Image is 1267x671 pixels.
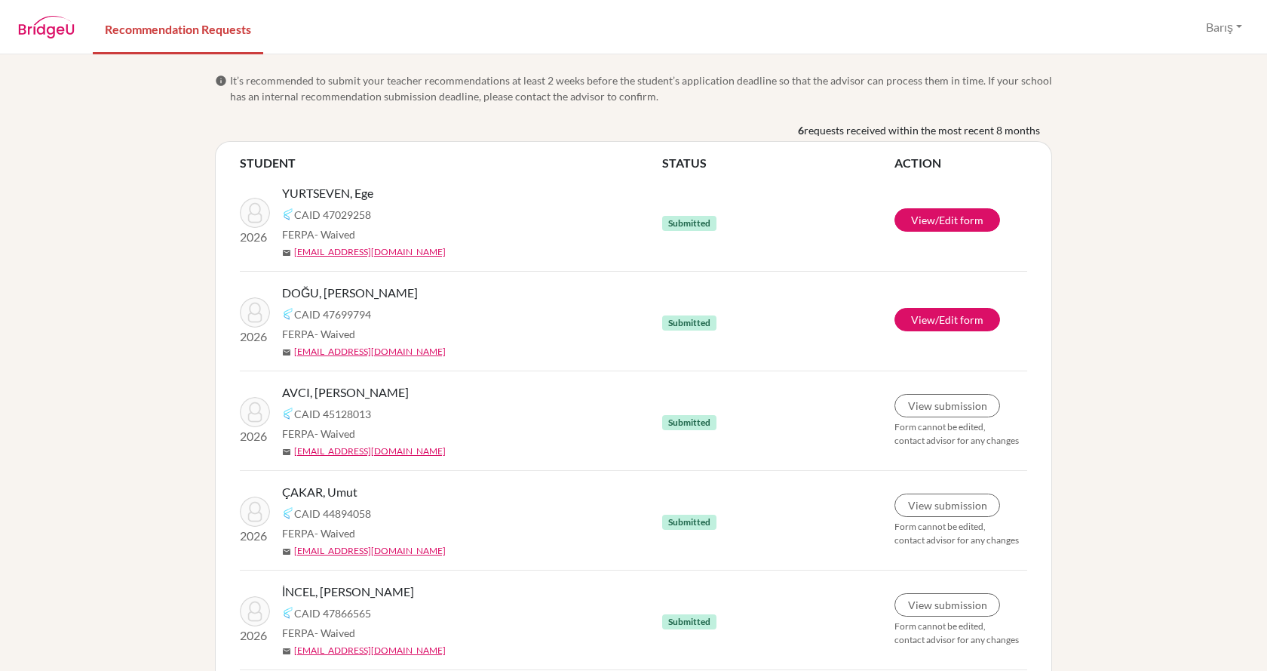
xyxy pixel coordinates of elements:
[314,228,355,241] span: - Waived
[240,228,270,246] p: 2026
[240,397,270,427] img: AVCI, Ahmet Deniz
[662,415,716,430] span: Submitted
[282,625,355,641] span: FERPA
[282,525,355,541] span: FERPA
[662,515,716,530] span: Submitted
[282,426,355,442] span: FERPA
[294,605,371,621] span: CAID 47866565
[18,16,75,38] img: BridgeU logo
[894,494,1000,517] a: View submission
[240,198,270,228] img: YURTSEVEN, Ege
[282,326,355,342] span: FERPA
[894,208,1000,232] a: View/Edit form
[240,154,662,172] th: STUDENT
[294,306,371,322] span: CAID 47699794
[294,345,446,359] a: [EMAIL_ADDRESS][DOMAIN_NAME]
[282,647,291,656] span: mail
[282,308,294,320] img: Common App logo
[93,2,263,54] a: Recommendation Requests
[314,626,355,639] span: - Waived
[894,394,1000,417] a: View submission
[282,607,294,619] img: Common App logo
[282,208,294,220] img: Common App logo
[294,445,446,458] a: [EMAIL_ADDRESS][DOMAIN_NAME]
[662,216,716,231] span: Submitted
[294,406,371,422] span: CAID 45128013
[282,284,418,302] span: DOĞU, [PERSON_NAME]
[894,593,1000,617] a: View submission
[294,207,371,223] span: CAID 47029258
[314,427,355,440] span: - Waived
[230,72,1052,104] span: It’s recommended to submit your teacher recommendations at least 2 weeks before the student’s app...
[240,596,270,626] img: İNCEL, Çağan Aras
[294,644,446,657] a: [EMAIL_ADDRESS][DOMAIN_NAME]
[1199,13,1249,42] button: Barış
[282,184,373,202] span: YURTSEVEN, Ege
[294,544,446,558] a: [EMAIL_ADDRESS][DOMAIN_NAME]
[282,248,291,257] span: mail
[662,154,894,172] th: STATUS
[894,520,1027,547] p: Form cannot be edited, contact advisor for any changes
[282,383,409,402] span: AVCI, [PERSON_NAME]
[240,297,270,328] img: DOĞU, Osman Murat
[294,245,446,259] a: [EMAIL_ADDRESS][DOMAIN_NAME]
[282,507,294,519] img: Common App logo
[282,448,291,457] span: mail
[282,226,355,242] span: FERPA
[314,328,355,340] span: - Waived
[240,497,270,527] img: ÇAKAR, Umut
[282,547,291,556] span: mail
[282,408,294,420] img: Common App logo
[894,308,1000,331] a: View/Edit form
[894,620,1027,647] p: Form cannot be edited, contact advisor for any changes
[798,122,804,138] b: 6
[215,75,227,87] span: info
[282,483,357,501] span: ÇAKAR, Umut
[294,506,371,522] span: CAID 44894058
[662,614,716,629] span: Submitted
[662,315,716,331] span: Submitted
[282,348,291,357] span: mail
[894,154,1027,172] th: ACTION
[240,328,270,346] p: 2026
[240,626,270,645] p: 2026
[314,527,355,540] span: - Waived
[240,427,270,445] p: 2026
[282,583,414,601] span: İNCEL, [PERSON_NAME]
[240,527,270,545] p: 2026
[894,420,1027,448] p: Form cannot be edited, contact advisor for any changes
[804,122,1040,138] span: requests received within the most recent 8 months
